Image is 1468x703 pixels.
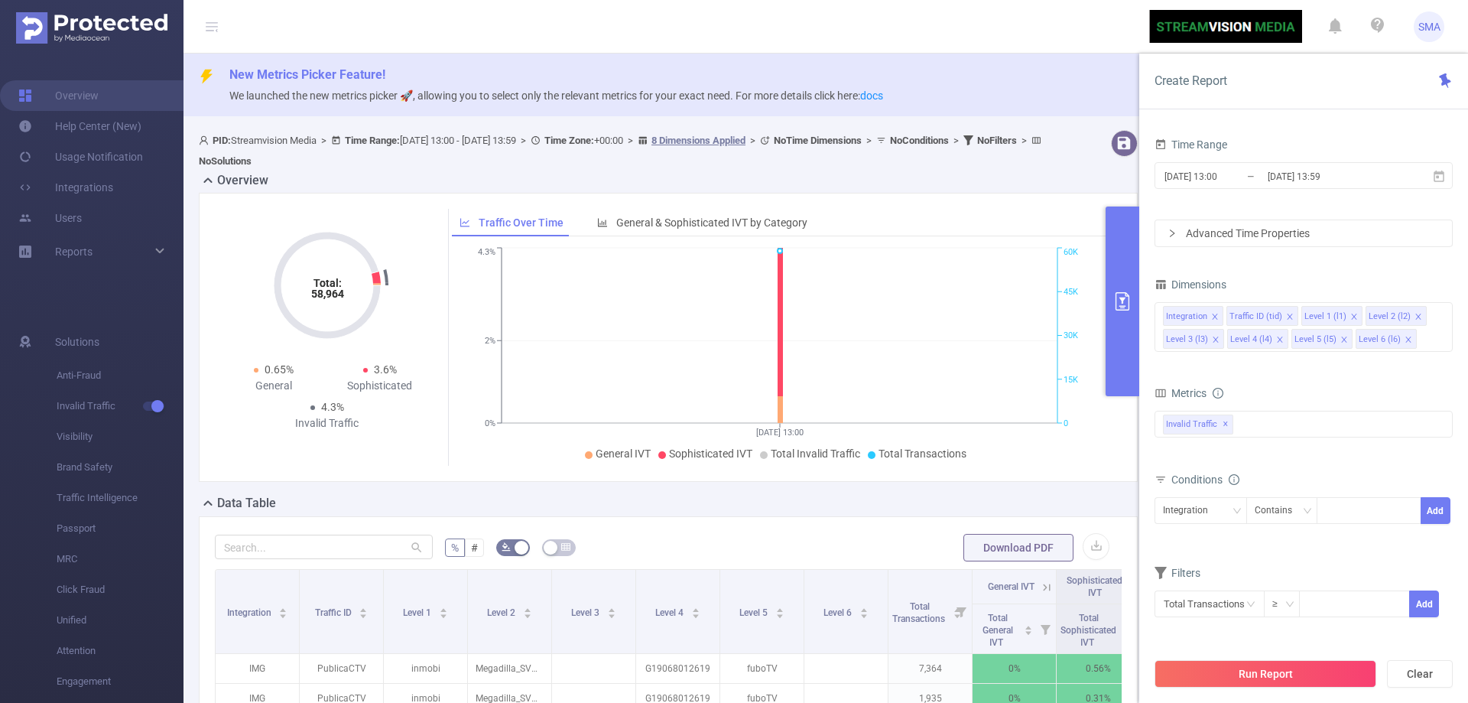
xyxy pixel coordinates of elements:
span: > [949,135,963,146]
div: Sort [859,606,869,615]
i: icon: bg-colors [502,542,511,552]
div: Sort [278,606,287,615]
span: Reports [55,246,93,258]
i: icon: caret-down [359,612,368,617]
tspan: 15K [1064,375,1078,385]
span: Total Transactions [879,448,966,460]
tspan: Total: [313,277,341,289]
tspan: 45K [1064,287,1078,297]
i: icon: user [199,135,213,145]
span: Traffic ID [315,607,354,618]
p: PublicaCTV [300,654,383,683]
i: icon: bar-chart [597,217,608,228]
span: > [317,135,331,146]
span: Level 2 [487,607,518,618]
span: Metrics [1155,387,1207,399]
b: No Filters [977,135,1017,146]
a: Help Center (New) [18,111,141,142]
b: Time Range: [345,135,400,146]
b: PID: [213,135,231,146]
i: icon: close [1340,336,1348,345]
b: No Solutions [199,155,252,167]
i: icon: caret-up [691,606,700,610]
li: Level 4 (l4) [1227,329,1288,349]
p: 0.56% [1057,654,1140,683]
span: General IVT [988,581,1034,592]
div: ≥ [1272,591,1288,617]
span: Brand Safety [57,452,183,483]
div: Sort [439,606,448,615]
tspan: 0% [485,418,495,428]
i: icon: caret-down [279,612,287,617]
i: icon: down [1303,506,1312,517]
i: icon: caret-up [439,606,447,610]
span: # [471,542,478,554]
span: > [623,135,638,146]
div: Level 3 (l3) [1166,330,1208,350]
button: Run Report [1155,660,1376,688]
span: Level 1 [403,607,434,618]
span: Level 6 [823,607,854,618]
i: icon: caret-up [279,606,287,610]
span: Total Sophisticated IVT [1060,613,1116,648]
div: Integration [1166,307,1207,327]
div: Traffic ID (tid) [1229,307,1282,327]
i: icon: info-circle [1229,474,1239,485]
span: > [862,135,876,146]
span: > [745,135,760,146]
span: Streamvision Media [DATE] 13:00 - [DATE] 13:59 +00:00 [199,135,1045,167]
p: 7,364 [888,654,972,683]
div: General [221,378,327,394]
input: Search... [215,535,433,559]
img: Protected Media [16,12,167,44]
i: icon: caret-up [359,606,368,610]
i: icon: close [1212,336,1220,345]
i: icon: down [1233,506,1242,517]
a: Integrations [18,172,113,203]
div: Sort [1024,623,1033,633]
i: icon: close [1405,336,1412,345]
i: icon: down [1285,600,1294,610]
li: Integration [1163,306,1223,326]
i: Filter menu [1034,604,1056,653]
a: Reports [55,236,93,267]
tspan: 4.3% [478,248,495,258]
p: inmobi [384,654,467,683]
i: icon: caret-down [607,612,615,617]
h2: Data Table [217,494,276,513]
i: icon: caret-down [859,612,868,617]
span: Sophisticated IVT [1067,575,1122,598]
div: Sort [691,606,700,615]
li: Traffic ID (tid) [1226,306,1298,326]
i: icon: caret-up [523,606,531,610]
div: Sophisticated [327,378,434,394]
span: ✕ [1223,415,1229,434]
span: Passport [57,513,183,544]
div: Level 1 (l1) [1304,307,1346,327]
span: Total General IVT [982,613,1013,648]
span: Level 3 [571,607,602,618]
p: fuboTV [720,654,804,683]
span: Engagement [57,666,183,697]
a: Usage Notification [18,142,143,172]
li: Level 5 (l5) [1291,329,1353,349]
i: icon: caret-down [1025,629,1033,633]
span: Level 4 [655,607,686,618]
div: Sort [359,606,368,615]
b: No Conditions [890,135,949,146]
span: Integration [227,607,274,618]
li: Level 1 (l1) [1301,306,1362,326]
span: Click Fraud [57,574,183,605]
div: Sort [607,606,616,615]
button: Add [1409,591,1439,617]
span: Invalid Traffic [57,391,183,421]
i: icon: close [1211,313,1219,322]
span: > [1017,135,1031,146]
span: Invalid Traffic [1163,415,1233,434]
input: End date [1266,166,1390,187]
i: icon: caret-up [775,606,784,610]
span: Sophisticated IVT [669,448,752,460]
i: icon: close [1414,313,1422,322]
i: icon: caret-down [691,612,700,617]
li: Level 6 (l6) [1356,329,1417,349]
